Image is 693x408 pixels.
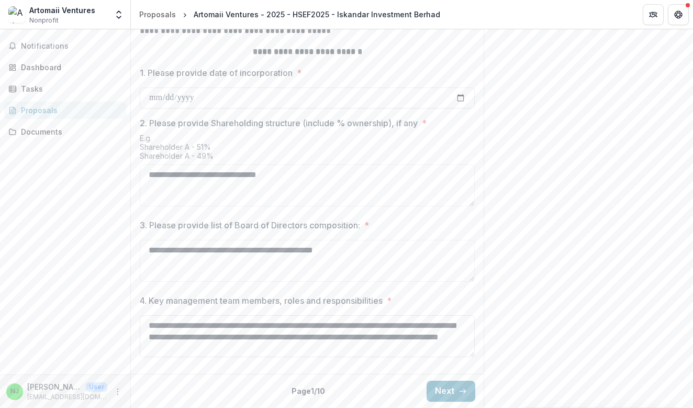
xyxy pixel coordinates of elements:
div: Nurmaizurah Jamaludin [10,388,19,395]
button: Get Help [668,4,689,25]
nav: breadcrumb [135,7,444,22]
div: Dashboard [21,62,118,73]
p: [PERSON_NAME] [27,381,82,392]
div: Artomaii Ventures [29,5,95,16]
p: [EMAIL_ADDRESS][DOMAIN_NAME] [27,392,107,402]
span: Nonprofit [29,16,59,25]
button: Partners [643,4,664,25]
div: Proposals [139,9,176,20]
button: Open entity switcher [111,4,126,25]
p: 1. Please provide date of incorporation [140,67,293,79]
p: 2. Please provide Shareholding structure (include % ownership), if any [140,117,418,129]
p: Page 1 / 10 [292,385,325,396]
div: Artomaii Ventures - 2025 - HSEF2025 - Iskandar Investment Berhad [194,9,440,20]
a: Tasks [4,80,126,97]
button: Next [427,381,475,402]
a: Proposals [4,102,126,119]
div: Proposals [21,105,118,116]
a: Proposals [135,7,180,22]
a: Documents [4,123,126,140]
span: Notifications [21,42,122,51]
button: More [111,385,124,398]
p: User [86,382,107,392]
img: Artomaii Ventures [8,6,25,23]
div: E.g. Shareholder A - 51% Shareholder A - 49% [140,134,475,164]
div: Tasks [21,83,118,94]
p: 4. Key management team members, roles and responsibilities [140,294,383,307]
button: Notifications [4,38,126,54]
a: Dashboard [4,59,126,76]
p: 3. Please provide list of Board of Directors composition: [140,219,360,231]
div: Documents [21,126,118,137]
